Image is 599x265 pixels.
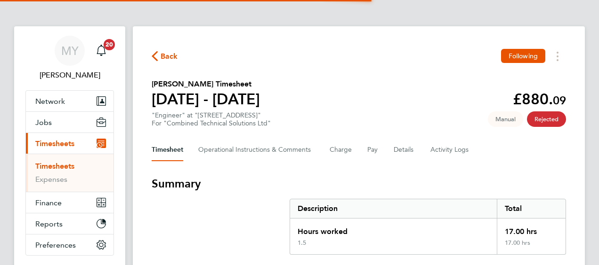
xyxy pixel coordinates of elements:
button: Preferences [26,234,113,255]
span: Reports [35,219,63,228]
button: Pay [367,139,379,161]
span: This timesheet has been rejected. [527,111,566,127]
button: Charge [330,139,352,161]
div: Total [497,199,566,218]
button: Back [152,50,178,62]
button: Reports [26,213,113,234]
button: Network [26,91,113,111]
button: Jobs [26,112,113,132]
a: Expenses [35,175,67,184]
span: Timesheets [35,139,74,148]
button: Timesheet [152,139,183,161]
app-decimal: £880. [513,90,566,108]
button: Details [394,139,415,161]
h3: Summary [152,176,566,191]
div: Timesheets [26,154,113,192]
span: 20 [104,39,115,50]
a: 20 [92,36,111,66]
button: Timesheets [26,133,113,154]
div: Hours worked [290,218,497,239]
h1: [DATE] - [DATE] [152,90,260,109]
span: Following [509,52,538,60]
div: 1.5 [298,239,306,247]
button: Finance [26,192,113,213]
button: Activity Logs [430,139,470,161]
button: Operational Instructions & Comments [198,139,315,161]
span: Network [35,97,65,106]
span: Back [161,51,178,62]
a: Timesheets [35,162,74,171]
div: 17.00 hrs [497,239,566,254]
button: Timesheets Menu [549,49,566,63]
div: "Engineer" at "[STREET_ADDRESS]" [152,111,271,127]
span: 09 [553,94,566,107]
div: Summary [290,199,566,255]
span: Matt Young [25,70,114,81]
span: Jobs [35,118,52,127]
a: MY[PERSON_NAME] [25,36,114,81]
h2: [PERSON_NAME] Timesheet [152,78,260,90]
span: MY [61,45,79,57]
span: This timesheet was manually created. [488,111,523,127]
span: Preferences [35,241,76,249]
span: Finance [35,198,62,207]
div: 17.00 hrs [497,218,566,239]
div: For "Combined Technical Solutions Ltd" [152,119,271,127]
button: Following [501,49,545,63]
div: Description [290,199,497,218]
